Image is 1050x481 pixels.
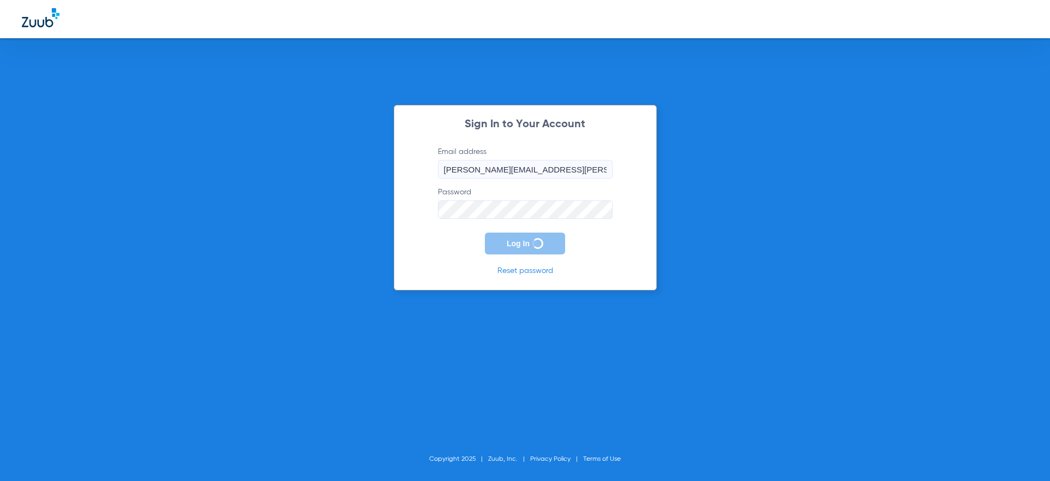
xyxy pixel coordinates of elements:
[422,119,629,130] h2: Sign In to Your Account
[485,233,565,254] button: Log In
[497,267,553,275] a: Reset password
[22,8,60,27] img: Zuub Logo
[995,429,1050,481] iframe: Chat Widget
[438,160,613,179] input: Email address
[429,454,488,465] li: Copyright 2025
[507,239,530,248] span: Log In
[438,200,613,219] input: Password
[488,454,530,465] li: Zuub, Inc.
[438,187,613,219] label: Password
[583,456,621,462] a: Terms of Use
[438,146,613,179] label: Email address
[530,456,571,462] a: Privacy Policy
